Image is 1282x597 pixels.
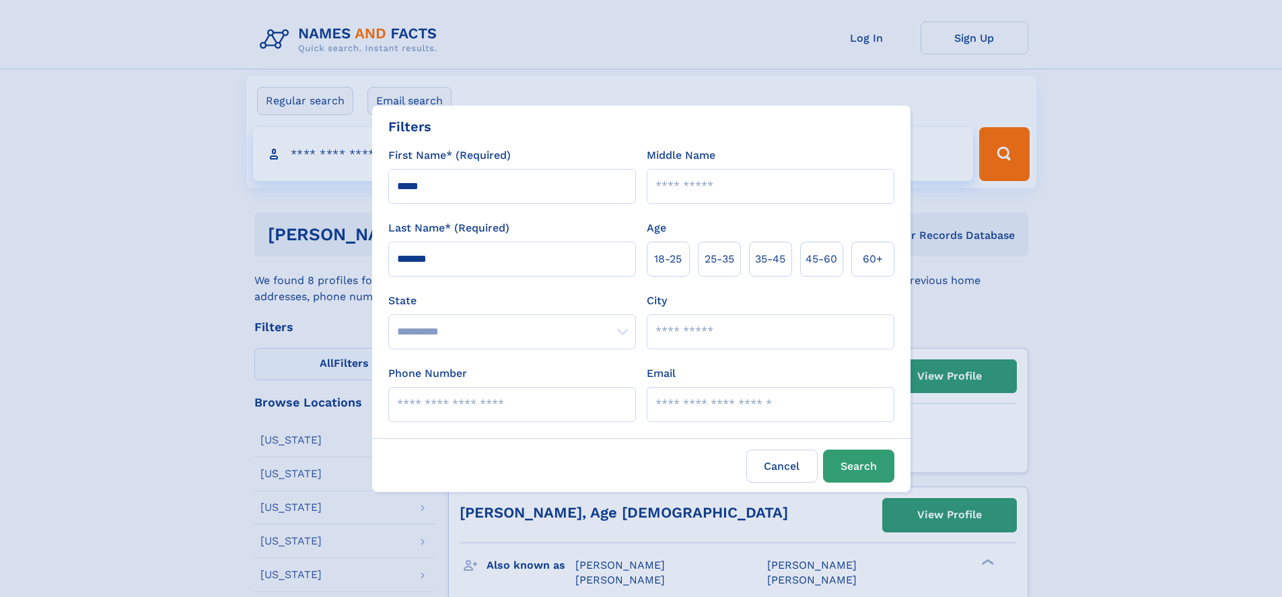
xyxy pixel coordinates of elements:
[755,251,785,267] span: 35‑45
[863,251,883,267] span: 60+
[647,293,667,309] label: City
[806,251,837,267] span: 45‑60
[647,220,666,236] label: Age
[654,251,682,267] span: 18‑25
[388,365,467,382] label: Phone Number
[823,450,894,483] button: Search
[647,147,715,164] label: Middle Name
[746,450,818,483] label: Cancel
[388,147,511,164] label: First Name* (Required)
[705,251,734,267] span: 25‑35
[388,220,509,236] label: Last Name* (Required)
[647,365,676,382] label: Email
[388,116,431,137] div: Filters
[388,293,636,309] label: State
